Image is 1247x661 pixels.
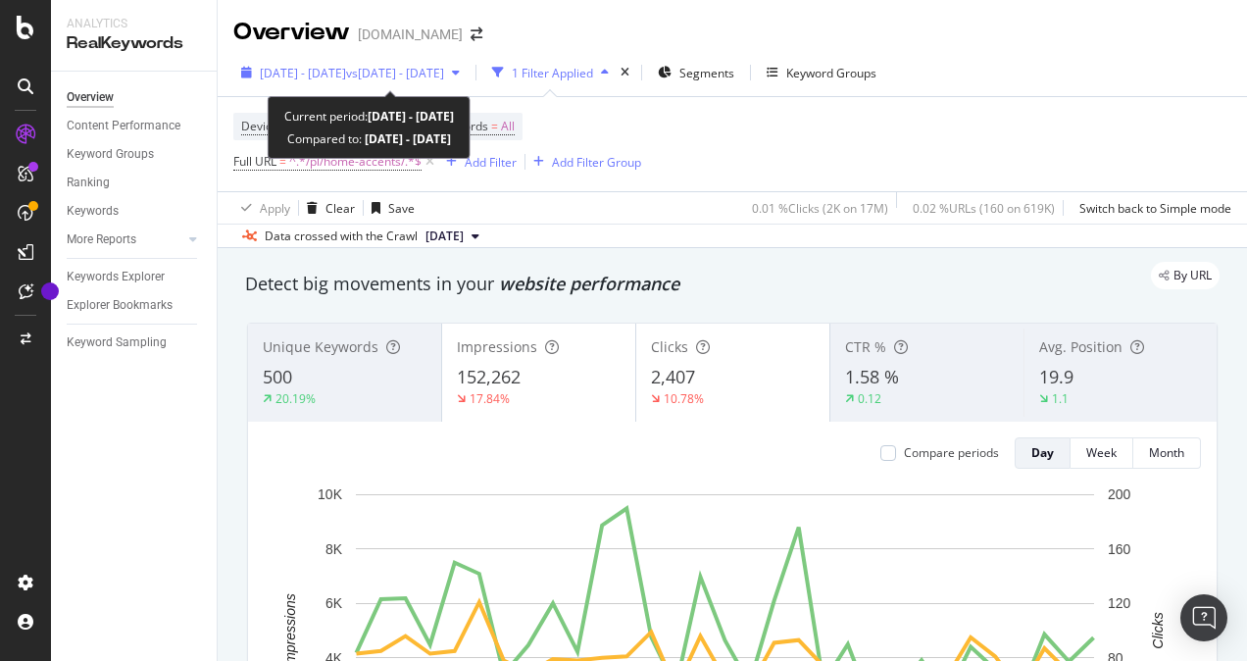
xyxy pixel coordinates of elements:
[786,65,876,81] div: Keyword Groups
[388,200,415,217] div: Save
[845,365,899,388] span: 1.58 %
[275,390,316,407] div: 20.19%
[233,57,468,88] button: [DATE] - [DATE]vs[DATE] - [DATE]
[752,200,888,217] div: 0.01 % Clicks ( 2K on 17M )
[1071,437,1133,469] button: Week
[263,337,378,356] span: Unique Keywords
[67,173,110,193] div: Ranking
[67,295,173,316] div: Explorer Bookmarks
[1052,390,1069,407] div: 1.1
[418,225,487,248] button: [DATE]
[913,200,1055,217] div: 0.02 % URLs ( 160 on 619K )
[346,65,444,81] span: vs [DATE] - [DATE]
[1108,595,1131,611] text: 120
[1079,200,1231,217] div: Switch back to Simple mode
[67,116,180,136] div: Content Performance
[260,65,346,81] span: [DATE] - [DATE]
[438,150,517,174] button: Add Filter
[425,228,464,245] span: 2025 Jul. 26th
[241,118,278,134] span: Device
[263,365,292,388] span: 500
[552,154,641,171] div: Add Filter Group
[287,127,451,150] div: Compared to:
[67,267,203,287] a: Keywords Explorer
[260,200,290,217] div: Apply
[358,25,463,44] div: [DOMAIN_NAME]
[1108,541,1131,557] text: 160
[67,144,154,165] div: Keyword Groups
[325,200,355,217] div: Clear
[1031,444,1054,461] div: Day
[759,57,884,88] button: Keyword Groups
[318,486,343,502] text: 10K
[67,173,203,193] a: Ranking
[845,337,886,356] span: CTR %
[1039,337,1122,356] span: Avg. Position
[1149,444,1184,461] div: Month
[279,153,286,170] span: =
[1180,594,1227,641] div: Open Intercom Messenger
[471,27,482,41] div: arrow-right-arrow-left
[617,63,633,82] div: times
[67,332,203,353] a: Keyword Sampling
[1151,262,1220,289] div: legacy label
[67,229,183,250] a: More Reports
[457,365,521,388] span: 152,262
[67,332,167,353] div: Keyword Sampling
[491,118,498,134] span: =
[233,16,350,49] div: Overview
[512,65,593,81] div: 1 Filter Applied
[1039,365,1073,388] span: 19.9
[67,16,201,32] div: Analytics
[284,105,454,127] div: Current period:
[1108,486,1131,502] text: 200
[368,108,454,125] b: [DATE] - [DATE]
[289,148,422,176] span: ^.*/pl/home-accents/.*$
[1015,437,1071,469] button: Day
[233,153,276,170] span: Full URL
[1086,444,1117,461] div: Week
[299,192,355,224] button: Clear
[67,267,165,287] div: Keywords Explorer
[664,390,704,407] div: 10.78%
[457,337,537,356] span: Impressions
[1173,270,1212,281] span: By URL
[362,130,451,147] b: [DATE] - [DATE]
[67,87,114,108] div: Overview
[1150,612,1166,648] text: Clicks
[67,295,203,316] a: Explorer Bookmarks
[1072,192,1231,224] button: Switch back to Simple mode
[1133,437,1201,469] button: Month
[651,365,695,388] span: 2,407
[904,444,999,461] div: Compare periods
[67,87,203,108] a: Overview
[67,201,203,222] a: Keywords
[265,228,418,245] div: Data crossed with the Crawl
[67,116,203,136] a: Content Performance
[470,390,510,407] div: 17.84%
[650,57,742,88] button: Segments
[679,65,734,81] span: Segments
[484,57,617,88] button: 1 Filter Applied
[325,541,343,557] text: 8K
[233,192,290,224] button: Apply
[465,154,517,171] div: Add Filter
[364,192,415,224] button: Save
[325,595,343,611] text: 6K
[67,201,119,222] div: Keywords
[501,113,515,140] span: All
[67,32,201,55] div: RealKeywords
[67,144,203,165] a: Keyword Groups
[41,282,59,300] div: Tooltip anchor
[67,229,136,250] div: More Reports
[525,150,641,174] button: Add Filter Group
[858,390,881,407] div: 0.12
[651,337,688,356] span: Clicks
